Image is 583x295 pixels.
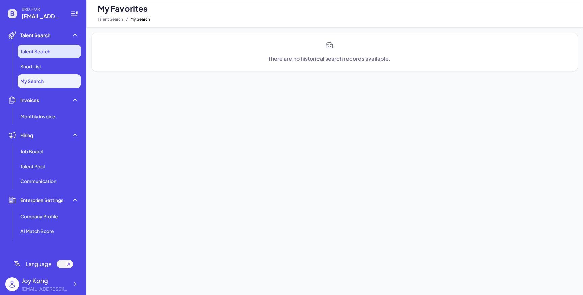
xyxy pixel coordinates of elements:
span: / [126,15,128,23]
span: My Favorites [98,3,147,14]
span: BRIX FOR [22,7,62,12]
span: Language [26,260,52,268]
span: Communication [20,178,56,185]
span: Talent Search [20,48,50,55]
span: Company Profile [20,213,58,220]
span: Talent Pool [20,163,45,170]
span: Hiring [20,132,33,139]
span: Monthly invoice [20,113,55,120]
span: Talent Search [98,15,123,23]
span: Short List [20,63,41,70]
span: Enterprise Settings [20,197,63,203]
div: joy@joinbrix.com [22,285,69,292]
div: There are no historical search records available. [268,55,391,63]
div: Joy Kong [22,276,69,285]
img: user_logo.png [5,277,19,291]
span: My Search [130,15,150,23]
span: AI Match Score [20,228,54,235]
span: joy@joinbrix.com [22,12,62,20]
span: Invoices [20,97,39,103]
span: Talent Search [20,32,50,39]
span: My Search [20,78,44,84]
span: Job Board [20,148,43,155]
